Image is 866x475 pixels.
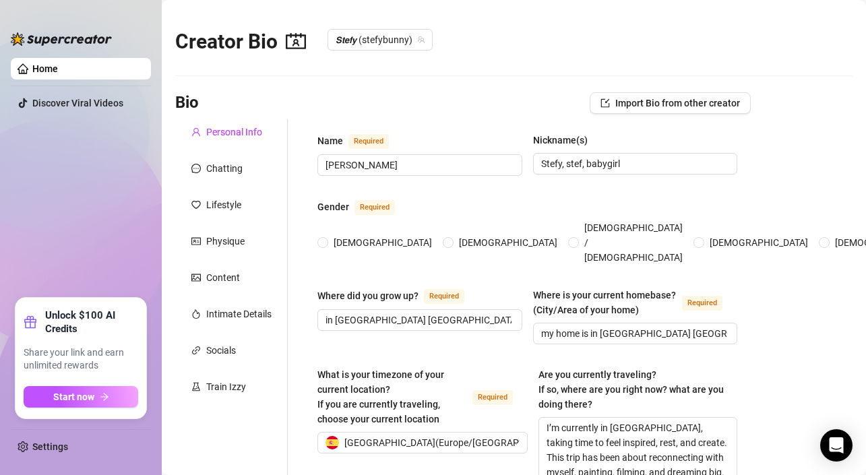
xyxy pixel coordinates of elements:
[317,199,349,214] div: Gender
[424,289,464,304] span: Required
[326,313,512,327] input: Where did you grow up?
[191,200,201,210] span: heart
[191,236,201,246] span: idcard
[100,392,109,402] span: arrow-right
[541,156,727,171] input: Nickname(s)
[354,200,395,215] span: Required
[472,390,513,405] span: Required
[32,98,123,108] a: Discover Viral Videos
[24,346,138,373] span: Share your link and earn unlimited rewards
[326,158,512,172] input: Name
[326,436,339,449] img: es
[590,92,751,114] button: Import Bio from other creator
[206,125,262,139] div: Personal Info
[348,134,389,149] span: Required
[704,235,813,250] span: [DEMOGRAPHIC_DATA]
[682,296,722,311] span: Required
[206,234,245,249] div: Physique
[538,369,724,410] span: Are you currently traveling? If so, where are you right now? what are you doing there?
[579,220,688,265] span: [DEMOGRAPHIC_DATA] / [DEMOGRAPHIC_DATA]
[24,315,37,329] span: gift
[317,288,419,303] div: Where did you grow up?
[317,199,410,215] label: Gender
[533,133,588,148] div: Nickname(s)
[206,307,272,321] div: Intimate Details
[317,133,343,148] div: Name
[533,133,597,148] label: Nickname(s)
[317,133,404,149] label: Name
[317,288,479,304] label: Where did you grow up?
[53,391,94,402] span: Start now
[32,63,58,74] a: Home
[11,32,112,46] img: logo-BBDzfeDw.svg
[286,31,306,51] span: contacts
[328,235,437,250] span: [DEMOGRAPHIC_DATA]
[45,309,138,336] strong: Unlock $100 AI Credits
[206,379,246,394] div: Train Izzy
[191,309,201,319] span: fire
[336,30,425,50] span: 𝙎𝙩𝙚𝙛𝙮 (stefybunny)
[344,433,567,453] span: [GEOGRAPHIC_DATA] ( Europe/[GEOGRAPHIC_DATA] )
[32,441,68,452] a: Settings
[417,36,425,44] span: team
[175,29,306,55] h2: Creator Bio
[820,429,853,462] div: Open Intercom Messenger
[206,270,240,285] div: Content
[615,98,740,108] span: Import Bio from other creator
[454,235,563,250] span: [DEMOGRAPHIC_DATA]
[191,127,201,137] span: user
[600,98,610,108] span: import
[533,288,738,317] label: Where is your current homebase? (City/Area of your home)
[175,92,199,114] h3: Bio
[206,197,241,212] div: Lifestyle
[191,346,201,355] span: link
[191,382,201,391] span: experiment
[24,386,138,408] button: Start nowarrow-right
[191,273,201,282] span: picture
[317,369,444,424] span: What is your timezone of your current location? If you are currently traveling, choose your curre...
[206,161,243,176] div: Chatting
[206,343,236,358] div: Socials
[541,326,727,341] input: Where is your current homebase? (City/Area of your home)
[533,288,677,317] div: Where is your current homebase? (City/Area of your home)
[191,164,201,173] span: message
